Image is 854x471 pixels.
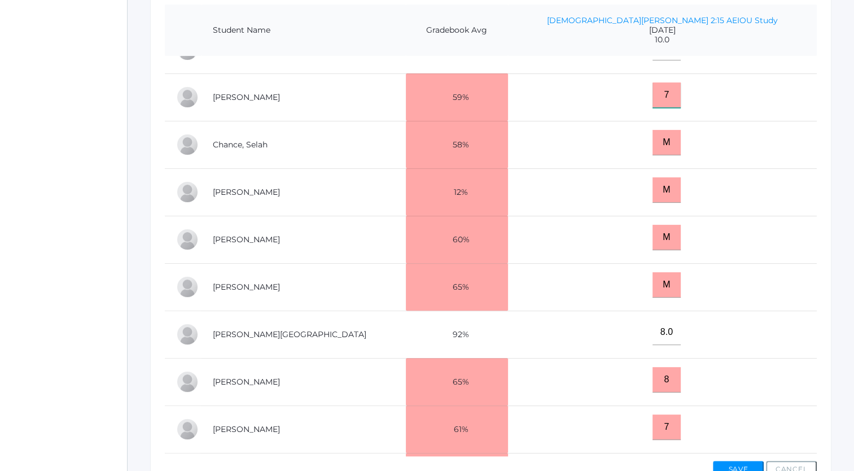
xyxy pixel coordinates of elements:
td: 61% [406,405,507,453]
a: [PERSON_NAME] [213,424,280,434]
td: 60% [406,216,507,263]
a: [PERSON_NAME] [213,92,280,102]
td: 12% [406,168,507,216]
a: [DEMOGRAPHIC_DATA][PERSON_NAME] 2:15 AEIOU Study [547,15,778,25]
div: Gabby Brozek [176,86,199,108]
div: Chase Farnes [176,228,199,251]
div: Shelby Hill [176,323,199,346]
td: 58% [406,121,507,168]
a: [PERSON_NAME] [213,377,280,387]
span: [DATE] [519,25,805,35]
th: Gradebook Avg [406,5,507,56]
td: 92% [406,311,507,358]
th: Student Name [202,5,406,56]
div: Cole Pecor [176,418,199,441]
td: 65% [406,263,507,311]
span: 10.0 [519,35,805,45]
div: Levi Erner [176,181,199,203]
td: 65% [406,358,507,405]
div: Raelyn Hazen [176,276,199,298]
td: 59% [406,73,507,121]
a: [PERSON_NAME] [213,187,280,197]
a: [PERSON_NAME] [213,282,280,292]
div: Selah Chance [176,133,199,156]
a: [PERSON_NAME] [213,234,280,245]
a: [PERSON_NAME][GEOGRAPHIC_DATA] [213,329,366,339]
div: Payton Paterson [176,370,199,393]
a: Chance, Selah [213,139,268,150]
